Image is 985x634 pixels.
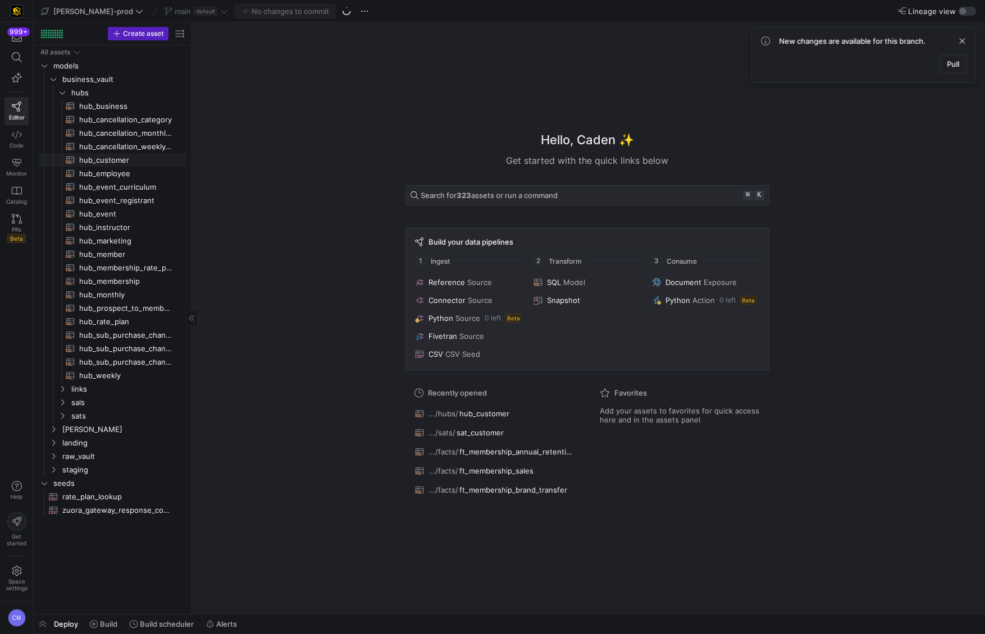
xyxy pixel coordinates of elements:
[445,350,480,359] span: CSV Seed
[468,296,492,305] span: Source
[547,296,580,305] span: Snapshot
[38,274,186,288] div: Press SPACE to select this row.
[38,180,186,194] a: hub_event_curriculum​​​​​​​​​​
[79,342,174,355] span: hub_sub_purchase_channel_weekly_forecast​​​​​​​​​​
[38,113,186,126] a: hub_cancellation_category​​​​​​​​​​
[79,248,174,261] span: hub_member​​​​​​​​​​
[79,154,174,167] span: hub_customer​​​​​​​​​​
[38,382,186,396] div: Press SPACE to select this row.
[563,278,585,287] span: Model
[38,369,186,382] a: hub_weekly​​​​​​​​​​
[79,221,174,234] span: hub_instructor​​​​​​​​​​
[485,314,501,322] span: 0 left
[4,181,29,209] a: Catalog
[10,142,24,149] span: Code
[79,275,174,288] span: hub_membership​​​​​​​​​​
[79,356,174,369] span: hub_sub_purchase_channel​​​​​​​​​​
[38,449,186,463] div: Press SPACE to select this row.
[740,296,756,305] span: Beta
[413,275,525,289] button: ReferenceSource
[79,261,174,274] span: hub_membership_rate_plan​​​​​​​​​​
[62,437,185,449] span: landing
[79,127,174,140] span: hub_cancellation_monthly_forecast​​​​​​​​​​
[428,237,513,246] span: Build your data pipelines
[413,293,525,307] button: ConnectorSource
[947,59,959,68] span: Pull
[216,619,237,628] span: Alerts
[38,126,186,140] a: hub_cancellation_monthly_forecast​​​​​​​​​​
[10,493,24,500] span: Help
[4,476,29,505] button: Help
[6,170,27,177] span: Monitor
[38,86,186,99] div: Press SPACE to select this row.
[665,278,701,287] span: Document
[123,30,163,38] span: Create asset
[38,369,186,382] div: Press SPACE to select this row.
[62,450,185,463] span: raw_vault
[38,490,186,503] div: Press SPACE to select this row.
[428,388,487,397] span: Recently opened
[457,428,504,437] span: sat_customer
[38,261,186,274] a: hub_membership_rate_plan​​​​​​​​​​
[38,315,186,328] div: Press SPACE to select this row.
[428,466,458,475] span: .../facts/
[85,614,122,633] button: Build
[38,167,186,180] a: hub_employee​​​​​​​​​​
[7,27,30,36] div: 999+
[38,301,186,315] a: hub_prospect_to_member_conversion​​​​​​​​​​
[38,153,186,167] div: Press SPACE to select this row.
[4,97,29,125] a: Editor
[108,27,168,40] button: Create asset
[428,485,458,494] span: .../facts/
[692,296,715,305] span: Action
[38,234,186,247] div: Press SPACE to select this row.
[79,100,174,113] span: hub_business​​​​​​​​​​
[4,209,29,247] a: PRsBeta
[38,288,186,301] a: hub_monthly​​​​​​​​​​
[412,406,577,421] button: .../hubs/hub_customer
[79,167,174,180] span: hub_employee​​​​​​​​​​
[38,194,186,207] div: Press SPACE to select this row.
[79,194,174,207] span: hub_event_registrant​​​​​​​​​​
[455,314,480,323] span: Source
[650,275,761,289] button: DocumentExposure
[754,190,764,200] kbd: k
[53,7,133,16] span: [PERSON_NAME]-prod
[4,27,29,47] button: 999+
[79,181,174,194] span: hub_event_curriculum​​​​​​​​​​
[38,247,186,261] div: Press SPACE to select this row.
[412,444,577,459] button: .../facts/ft_membership_annual_retention
[38,288,186,301] div: Press SPACE to select this row.
[428,314,453,323] span: Python
[38,4,146,19] button: [PERSON_NAME]-prod
[38,207,186,220] a: hub_event​​​​​​​​​​
[62,490,174,503] span: rate_plan_lookup​​​​​​
[38,113,186,126] div: Press SPACE to select this row.
[100,619,117,628] span: Build
[38,355,186,369] a: hub_sub_purchase_channel​​​​​​​​​​
[38,503,186,517] a: zuora_gateway_response_codes​​​​​​
[201,614,242,633] button: Alerts
[457,191,471,200] strong: 323
[125,614,199,633] button: Build scheduler
[38,167,186,180] div: Press SPACE to select this row.
[38,180,186,194] div: Press SPACE to select this row.
[38,355,186,369] div: Press SPACE to select this row.
[428,409,458,418] span: .../hubs/
[614,388,647,397] span: Favorites
[412,483,577,497] button: .../facts/ft_membership_brand_transfer
[38,207,186,220] div: Press SPACE to select this row.
[7,533,26,546] span: Get started
[459,466,533,475] span: ft_membership_sales
[38,301,186,315] div: Press SPACE to select this row.
[704,278,737,287] span: Exposure
[38,342,186,355] a: hub_sub_purchase_channel_weekly_forecast​​​​​​​​​​
[40,48,70,56] div: All assets
[79,113,174,126] span: hub_cancellation_category​​​​​​​​​​
[665,296,690,305] span: Python
[541,131,634,149] h1: Hello, Caden ✨
[531,293,643,307] button: Snapshot
[38,436,186,449] div: Press SPACE to select this row.
[71,410,185,422] span: sats
[412,463,577,478] button: .../facts/ft_membership_sales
